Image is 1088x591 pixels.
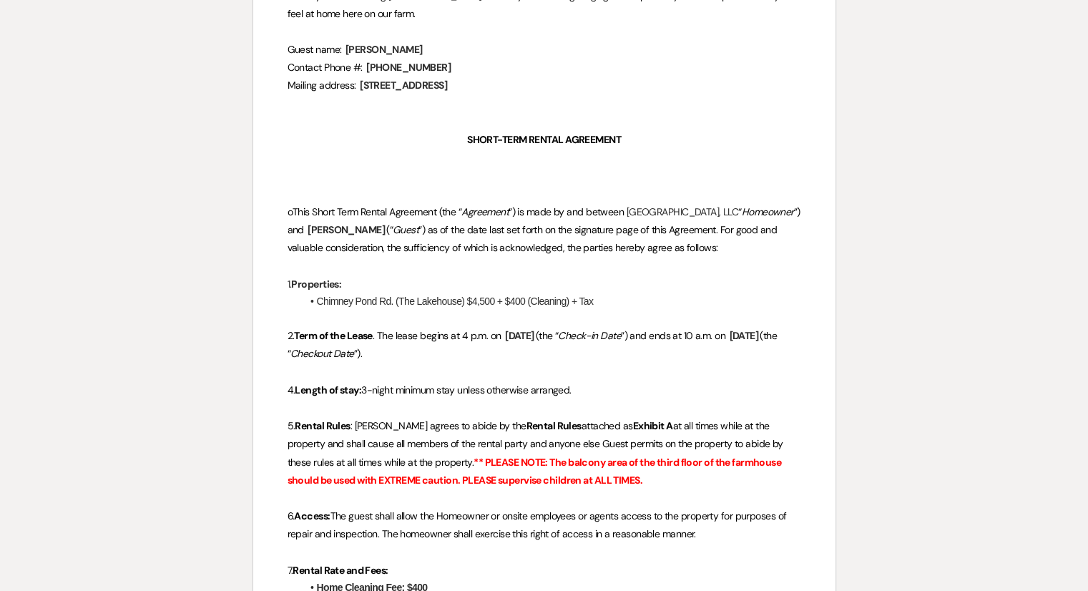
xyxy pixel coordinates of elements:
[509,205,624,218] span: ”) is made by and between
[288,419,786,468] span: at all times while at the property and shall cause all members of the rental party and anyone els...
[461,205,509,218] em: Agreement
[291,278,341,290] strong: Properties:
[582,419,633,432] span: attached as
[288,509,789,540] span: The guest shall allow the Homeowner or onsite employees or agents access to the property for purp...
[288,384,295,396] span: 4.
[290,347,354,360] em: Checkout Date
[288,203,801,258] p: [GEOGRAPHIC_DATA], LLC
[738,205,741,218] span: “
[288,509,295,522] span: 6.
[467,133,621,146] strong: SHORT-TERM RENTAL AGREEMENT
[351,419,526,432] span: : [PERSON_NAME] agrees to abide by the
[373,329,501,342] span: . The lease begins at 4 p.m. on
[288,564,293,577] span: 7.
[621,329,725,342] span: ”) and ends at 10 a.m. on
[288,205,462,218] span: oThis Short Term Rental Agreement (the “
[288,419,295,432] span: 5.
[288,329,295,342] span: 2.
[536,329,559,342] span: (the “
[294,509,330,522] strong: Access:
[288,61,363,74] span: Contact Phone #:
[386,223,393,236] span: (“
[354,347,362,360] span: ”).
[727,328,760,344] span: [DATE]
[288,79,356,92] span: Mailing address:
[558,329,621,342] em: Check-in Date
[288,43,342,56] span: Guest name:
[358,77,449,94] span: [STREET_ADDRESS]
[361,384,572,396] span: 3-night minimum stay unless otherwise arranged.
[504,328,536,344] span: [DATE]
[288,278,292,290] span: 1.
[288,205,803,236] span: ”) and
[633,419,673,432] strong: Exhibit A
[344,41,424,58] span: [PERSON_NAME]
[365,59,452,76] span: [PHONE_NUMBER]
[288,456,783,487] strong: ** PLEASE NOTE: The balcony area of the third floor of the farmhouse should be used with EXTREME ...
[295,384,361,396] strong: Length of stay:
[393,223,418,236] em: Guest
[302,293,801,309] li: Chimney Pond Rd. (The Lakehouse) $4,500 + $400 (Cleaning) + Tax
[288,223,780,254] span: ”) as of the date last set forth on the signature page of this Agreement. For good and valuable c...
[306,222,386,238] span: [PERSON_NAME]
[295,419,350,432] strong: Rental Rules
[742,205,794,218] em: Homeowner
[293,564,388,577] strong: Rental Rate and Fees:
[294,329,372,342] strong: Term of the Lease
[526,419,581,432] strong: Rental Rules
